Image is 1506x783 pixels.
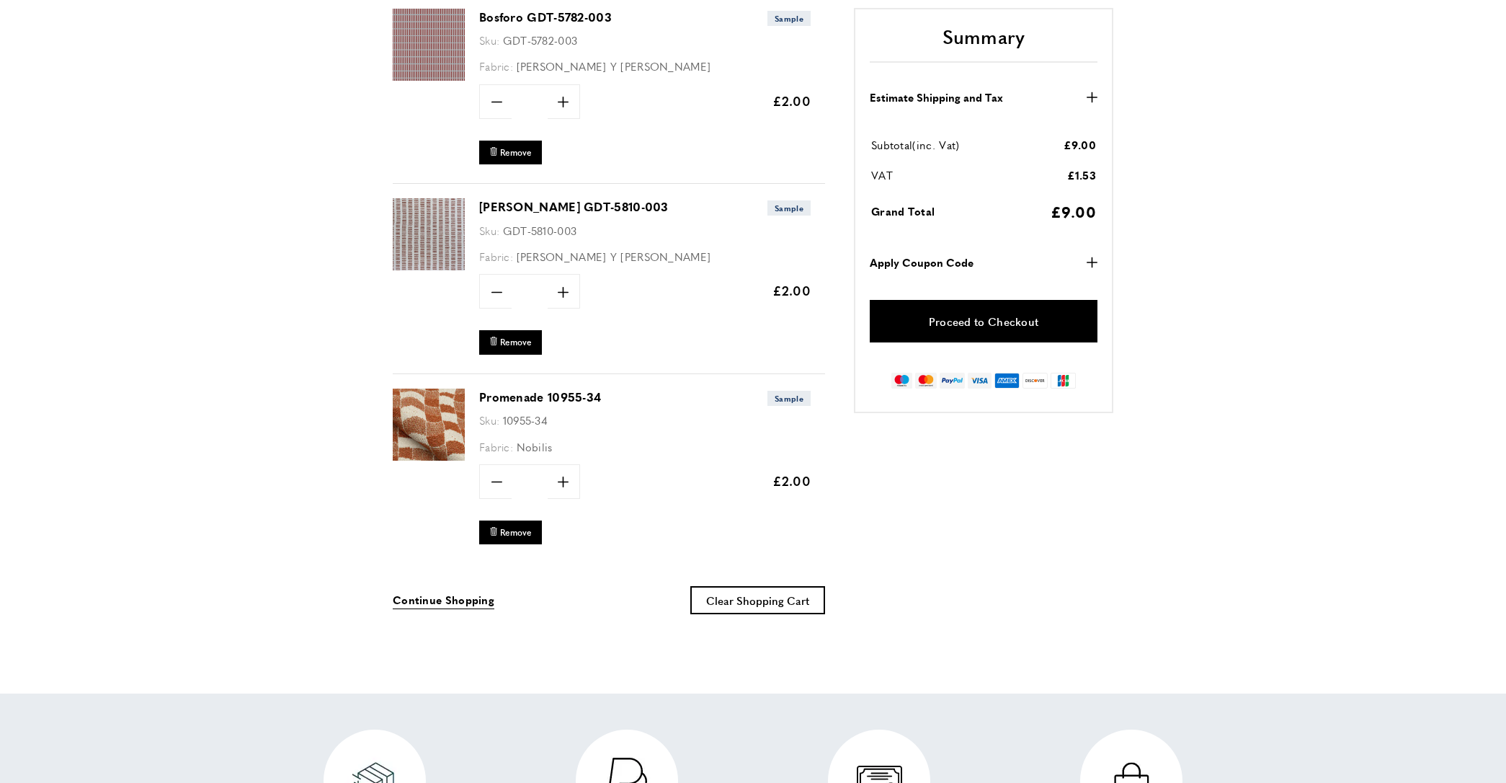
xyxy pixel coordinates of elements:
button: Estimate Shipping and Tax [870,88,1097,105]
a: Proceed to Checkout [870,300,1097,342]
span: VAT [871,167,893,182]
span: £1.53 [1067,167,1097,182]
span: Continue Shopping [393,592,494,607]
span: Sample [767,200,811,216]
img: jcb [1051,373,1076,389]
a: Promenade 10955-34 [479,389,601,405]
span: Grand Total [871,203,935,218]
img: Promenade 10955-34 [393,389,465,461]
img: Figueiras GDT-5810-003 [393,198,465,270]
span: £2.00 [772,92,811,110]
span: Fabric: [479,58,513,74]
span: £9.00 [1051,200,1097,221]
span: (inc. Vat) [912,137,959,152]
span: Remove [500,526,532,539]
span: Remove [500,336,532,348]
span: Clear Shopping Cart [706,593,809,608]
img: maestro [891,373,912,389]
span: [PERSON_NAME] Y [PERSON_NAME] [517,249,711,264]
span: £2.00 [772,281,811,299]
a: Continue Shopping [393,591,494,609]
span: Remove [500,146,532,159]
button: Apply Coupon Code [870,254,1097,271]
span: GDT-5810-003 [503,223,577,238]
span: Sku: [479,223,499,238]
span: Sample [767,391,811,406]
h2: Summary [870,23,1097,62]
a: Bosforo GDT-5782-003 [479,9,612,25]
button: Remove Promenade 10955-34 [479,521,542,544]
img: american-express [994,373,1020,389]
strong: Estimate Shipping and Tax [870,88,1003,105]
img: visa [968,373,992,389]
span: Fabric: [479,249,513,264]
span: £9.00 [1064,136,1097,151]
button: Remove Figueiras GDT-5810-003 [479,330,542,354]
button: Clear Shopping Cart [690,586,825,614]
img: paypal [940,373,965,389]
img: mastercard [915,373,936,389]
span: Sample [767,11,811,26]
a: Figueiras GDT-5810-003 [393,260,465,273]
a: Promenade 10955-34 [393,451,465,463]
span: GDT-5782-003 [503,32,578,48]
span: £2.00 [772,472,811,490]
span: Sku: [479,32,499,48]
span: Fabric: [479,439,513,454]
a: [PERSON_NAME] GDT-5810-003 [479,198,669,215]
span: Subtotal [871,137,912,152]
strong: Apply Coupon Code [870,254,973,271]
a: Bosforo GDT-5782-003 [393,71,465,83]
span: [PERSON_NAME] Y [PERSON_NAME] [517,58,711,74]
button: Remove Bosforo GDT-5782-003 [479,141,542,164]
img: Bosforo GDT-5782-003 [393,9,465,81]
img: discover [1022,373,1048,389]
span: Nobilis [517,439,553,454]
span: Sku: [479,412,499,428]
span: 10955-34 [503,412,548,428]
